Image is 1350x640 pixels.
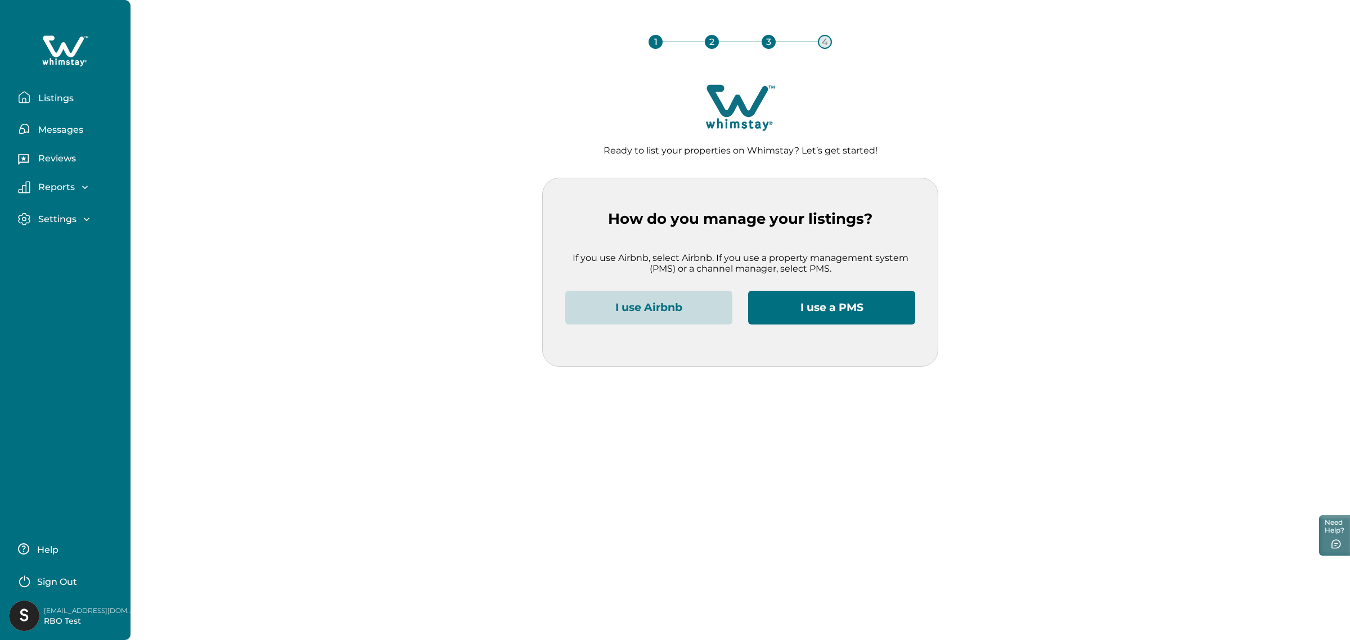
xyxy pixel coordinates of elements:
[762,35,776,49] div: 3
[18,181,121,193] button: Reports
[18,86,121,109] button: Listings
[35,214,76,225] p: Settings
[818,35,832,49] div: 4
[35,124,83,136] p: Messages
[649,35,663,49] div: 1
[35,93,74,104] p: Listings
[9,601,39,631] img: Whimstay Host
[18,149,121,172] button: Reviews
[18,538,118,560] button: Help
[565,291,732,324] button: I use Airbnb
[44,605,134,616] p: [EMAIL_ADDRESS][DOMAIN_NAME]
[565,253,915,274] p: If you use Airbnb, select Airbnb. If you use a property management system (PMS) or a channel mana...
[35,182,75,193] p: Reports
[18,569,118,592] button: Sign Out
[748,291,915,324] button: I use a PMS
[148,145,1332,156] p: Ready to list your properties on Whimstay? Let’s get started!
[565,210,915,228] p: How do you manage your listings?
[705,35,719,49] div: 2
[44,616,134,627] p: RBO Test
[18,213,121,226] button: Settings
[37,576,77,588] p: Sign Out
[18,118,121,140] button: Messages
[34,544,58,556] p: Help
[35,153,76,164] p: Reviews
